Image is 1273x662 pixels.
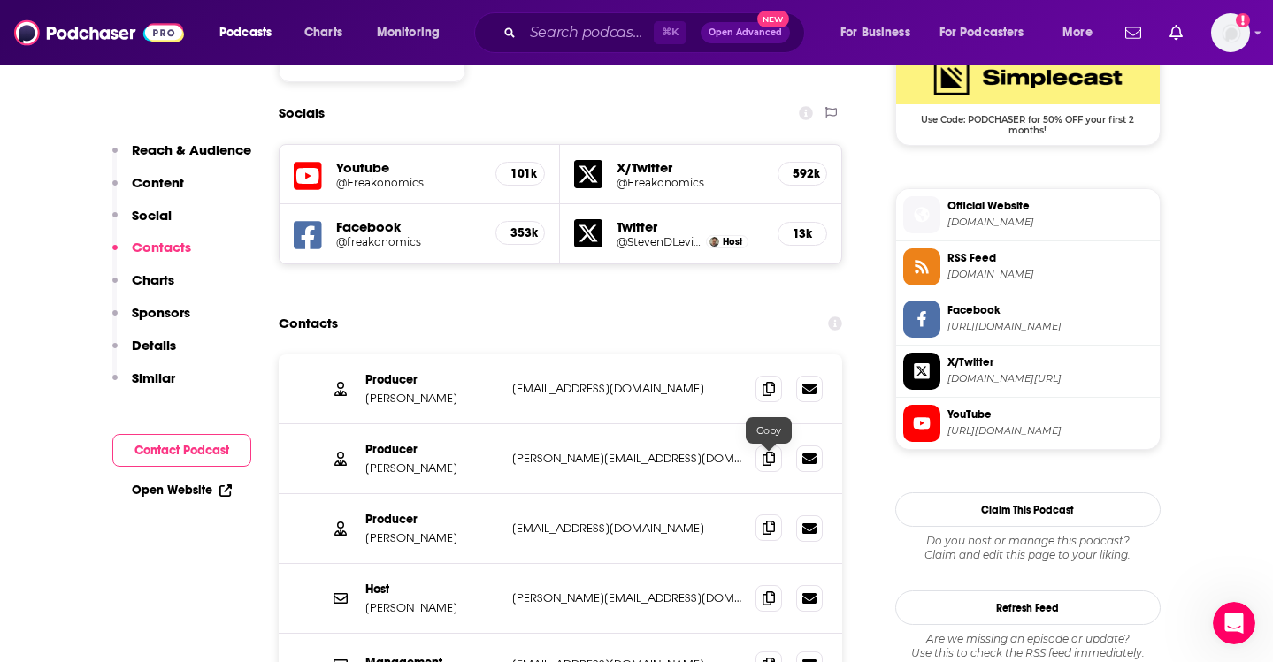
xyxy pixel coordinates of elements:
a: @Freakonomics [617,176,763,189]
button: Social [112,207,172,240]
p: Producer [365,512,498,527]
img: User Profile [1211,13,1250,52]
div: Claim and edit this page to your liking. [895,534,1161,562]
span: For Podcasters [939,20,1024,45]
p: [PERSON_NAME][EMAIL_ADDRESS][DOMAIN_NAME] [512,590,742,605]
button: Contact Podcast [112,434,251,467]
span: Host [723,236,742,247]
a: RSS Feed[DOMAIN_NAME] [903,248,1153,285]
span: Monitoring [377,20,440,45]
p: [EMAIL_ADDRESS][DOMAIN_NAME] [512,521,742,536]
p: Details [132,337,176,354]
p: Producer [365,372,498,387]
h5: Facebook [336,218,482,235]
span: New [757,11,789,27]
span: Podcasts [219,20,272,45]
h5: 592k [793,166,812,181]
span: For Business [840,20,910,45]
button: Refresh Feed [895,590,1161,625]
p: Producer [365,442,498,457]
a: X/Twitter[DOMAIN_NAME][URL] [903,353,1153,390]
img: Podchaser - Follow, Share and Rate Podcasts [14,16,184,49]
span: feeds.simplecast.com [947,268,1153,281]
p: [PERSON_NAME] [365,460,498,476]
p: Similar [132,369,175,386]
button: open menu [364,19,463,47]
a: @freakonomics [336,235,482,248]
button: Similar [112,369,175,402]
a: Open Website [132,483,232,498]
h5: Twitter [617,218,763,235]
p: Content [132,174,184,191]
button: open menu [1050,19,1115,47]
h5: X/Twitter [617,159,763,176]
div: Search podcasts, credits, & more... [491,12,822,53]
span: Open Advanced [709,28,782,37]
p: Charts [132,271,174,288]
span: ⌘ K [654,21,686,44]
button: Contacts [112,239,191,271]
button: Content [112,174,184,207]
p: [PERSON_NAME] [365,530,498,545]
p: Sponsors [132,304,190,321]
a: Show notifications dropdown [1162,18,1190,48]
span: YouTube [947,407,1153,422]
p: [PERSON_NAME] [365,600,498,615]
h2: Contacts [279,307,338,340]
button: open menu [928,19,1050,47]
button: Charts [112,271,174,304]
a: YouTube[URL][DOMAIN_NAME] [903,405,1153,442]
span: freakonomics.com [947,216,1153,229]
a: SimpleCast Deal: Use Code: PODCHASER for 50% OFF your first 2 months! [896,51,1160,134]
button: Details [112,337,176,369]
h5: 13k [793,226,812,241]
p: Reach & Audience [132,141,251,158]
span: https://www.youtube.com/@Freakonomics [947,424,1153,438]
span: https://www.facebook.com/freakonomics [947,320,1153,333]
iframe: Intercom live chat [1213,602,1255,644]
span: Official Website [947,198,1153,214]
h2: Socials [279,96,325,130]
span: RSS Feed [947,250,1153,266]
span: Facebook [947,302,1153,318]
input: Search podcasts, credits, & more... [523,19,654,47]
h5: 353k [510,225,530,240]
p: [PERSON_NAME] [365,391,498,406]
a: @Freakonomics [336,176,482,189]
span: Logged in as anyalola [1211,13,1250,52]
div: Are we missing an episode or update? Use this to check the RSS feed immediately. [895,632,1161,660]
a: Facebook[URL][DOMAIN_NAME] [903,301,1153,338]
span: X/Twitter [947,354,1153,370]
a: Show notifications dropdown [1118,18,1148,48]
svg: Add a profile image [1236,13,1250,27]
span: Charts [304,20,342,45]
p: Social [132,207,172,224]
img: SimpleCast Deal: Use Code: PODCHASER for 50% OFF your first 2 months! [896,51,1160,104]
a: @StevenDLevitt [617,235,702,248]
p: [PERSON_NAME][EMAIL_ADDRESS][DOMAIN_NAME] [512,451,742,466]
button: Open AdvancedNew [701,22,790,43]
button: Show profile menu [1211,13,1250,52]
a: Official Website[DOMAIN_NAME] [903,196,1153,233]
button: open menu [207,19,295,47]
span: Use Code: PODCHASER for 50% OFF your first 2 months! [896,104,1160,136]
h5: 101k [510,166,530,181]
a: Charts [293,19,353,47]
div: Copy [746,417,792,444]
p: Host [365,582,498,597]
button: Sponsors [112,304,190,337]
button: Reach & Audience [112,141,251,174]
p: [EMAIL_ADDRESS][DOMAIN_NAME] [512,381,742,396]
img: Steve Levitt [709,237,719,247]
span: twitter.com/Freakonomics [947,372,1153,385]
button: Claim This Podcast [895,492,1161,527]
h5: Youtube [336,159,482,176]
span: More [1062,20,1093,45]
span: Do you host or manage this podcast? [895,534,1161,548]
